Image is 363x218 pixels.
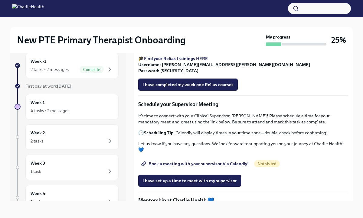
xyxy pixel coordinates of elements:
strong: [DATE] [57,83,71,89]
div: 2 tasks • 2 messages [31,66,69,72]
a: Book a meeting with your supervisor Via Calendly! [138,158,253,170]
a: First day at work[DATE] [15,83,119,89]
a: Week 41 task [15,185,119,210]
div: 4 tasks • 2 messages [31,108,69,114]
strong: My progress [266,34,290,40]
p: 🎓 [138,55,348,74]
h6: Week 3 [31,160,45,166]
span: First day at work [25,83,71,89]
button: I have completed my week one Relias courses [138,79,238,91]
h6: Week 4 [31,190,45,197]
button: I have set up a time to meet with my supervisor [138,175,241,187]
strong: Scheduling Tip [144,130,173,136]
h6: Week -1 [31,58,46,65]
h2: New PTE Primary Therapist Onboarding [17,34,186,46]
a: Find your Relias trainings HERE [144,56,208,61]
a: Week 22 tasks [15,124,119,150]
span: Not visited [254,162,280,166]
p: It’s time to connect with your Clinical Supervisor, [PERSON_NAME]! Please schedule a time for you... [138,113,348,125]
span: Complete [80,67,104,72]
span: I have set up a time to meet with my supervisor [142,178,237,184]
span: Book a meeting with your supervisor Via Calendly! [142,161,249,167]
p: Mentorship at Charlie Health 💙 [138,197,348,204]
h3: 25% [331,35,346,45]
p: Schedule your Supervisor Meeting [138,101,348,108]
div: 2 tasks [31,138,43,144]
span: I have completed my week one Relias courses [142,82,234,88]
p: 🕒 : Calendly will display times in your time zone—double-check before confirming! [138,130,348,136]
img: CharlieHealth [12,4,44,13]
div: 1 task [31,168,41,174]
a: Week -12 tasks • 2 messagesComplete [15,53,119,78]
a: Week 14 tasks • 2 messages [15,94,119,119]
h6: Week 2 [31,129,45,136]
div: 1 task [31,199,41,205]
p: Let us know if you have any questions. We look forward to supporting you on your journey at Charl... [138,141,348,153]
a: Week 31 task [15,155,119,180]
strong: Username: [PERSON_NAME][EMAIL_ADDRESS][PERSON_NAME][DOMAIN_NAME] Password: [SECURITY_DATA] [138,62,310,73]
h6: Week 1 [31,99,45,106]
